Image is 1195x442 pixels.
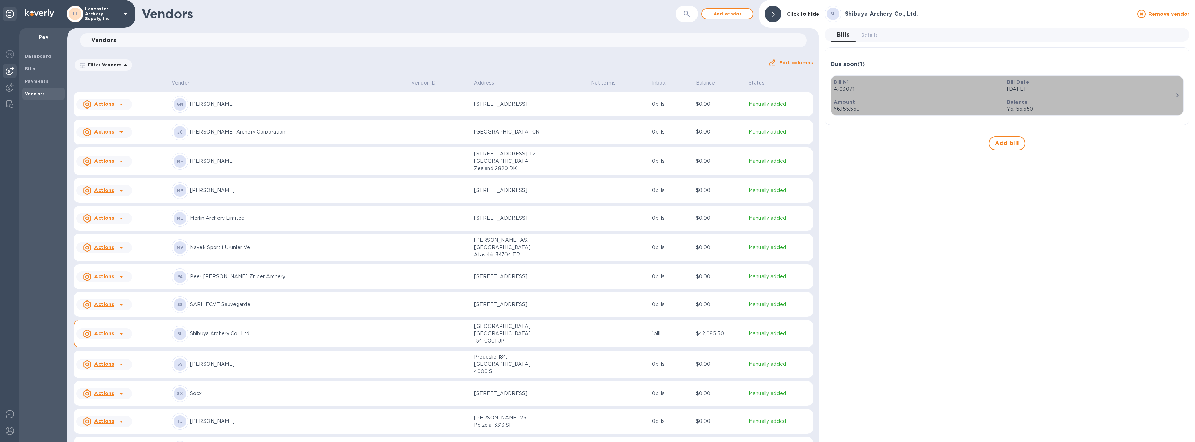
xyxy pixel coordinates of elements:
b: TJ [177,419,183,424]
p: Pay [25,33,62,40]
u: Actions [94,331,114,336]
u: Actions [94,391,114,396]
p: Manually added [749,301,810,308]
b: SX [177,391,183,396]
b: SL [177,331,183,336]
b: MF [177,159,183,164]
u: Actions [94,361,114,367]
u: Actions [94,215,114,221]
p: [PERSON_NAME] AS, [GEOGRAPHIC_DATA], Atasehir 34704 TR [474,236,543,258]
p: Peer [PERSON_NAME] Zniper Archery [190,273,406,280]
p: [PERSON_NAME] [190,187,406,194]
b: SS [177,362,183,367]
p: 0 bills [652,128,690,136]
p: Balance [696,79,715,87]
h3: Shibuya Archery Co., Ltd. [845,11,1133,17]
div: Due soon(1) [831,53,1184,75]
h1: Vendors [142,7,587,21]
p: 0 bills [652,273,690,280]
p: [GEOGRAPHIC_DATA] CN [474,128,543,136]
b: Click to hide [787,11,819,17]
p: [PERSON_NAME] [190,158,406,165]
p: 0 bills [652,101,690,108]
p: [STREET_ADDRESS]. tv, [GEOGRAPHIC_DATA], Zealand 2820 DK [474,150,543,172]
p: Vendor ID [411,79,436,87]
p: Filter Vendors [85,62,122,68]
b: Bill Date [1007,79,1029,85]
p: Manually added [749,158,810,165]
p: $0.00 [696,101,743,108]
p: Manually added [749,244,810,251]
span: Inbox [652,79,675,87]
u: Actions [94,129,114,135]
b: Bills [25,66,35,71]
p: $0.00 [696,187,743,194]
b: Bill № [834,79,849,85]
p: 0 bills [652,390,690,397]
p: $0.00 [696,361,743,368]
u: Actions [94,158,114,164]
b: Amount [834,99,855,105]
b: JC [177,129,183,135]
p: [PERSON_NAME] Archery Corporation [190,128,406,136]
p: Manually added [749,187,810,194]
p: Predoslje 184, [GEOGRAPHIC_DATA], 4000 SI [474,353,543,375]
p: Lancaster Archery Supply, Inc. [85,7,120,21]
p: Manually added [749,330,810,337]
span: Net terms [591,79,625,87]
b: NV [176,245,183,250]
p: 0 bills [652,158,690,165]
button: Add bill [989,136,1025,150]
p: $0.00 [696,301,743,308]
span: Add vendor [708,10,747,18]
u: Actions [94,418,114,424]
p: [STREET_ADDRESS] [474,301,543,308]
p: 0 bills [652,361,690,368]
button: Bill №A-03071Bill Date[DATE]Amount¥6,155,550Balance¥6,155,550 [831,75,1184,116]
p: [PERSON_NAME] [190,361,406,368]
p: [PERSON_NAME] [190,101,406,108]
b: Payments [25,79,48,84]
p: Manually added [749,128,810,136]
span: Details [861,31,878,39]
u: Actions [94,302,114,307]
b: MP [177,188,183,193]
button: Add vendor [701,8,753,19]
u: Actions [94,187,114,193]
p: Inbox [652,79,666,87]
p: $0.00 [696,244,743,251]
span: Bills [837,30,849,40]
p: [GEOGRAPHIC_DATA], [GEOGRAPHIC_DATA], 154-0001 JP [474,323,543,345]
p: $42,085.50 [696,330,743,337]
b: SS [177,302,183,307]
span: Vendors [91,35,116,45]
b: SL [830,11,836,16]
p: Manually added [749,215,810,222]
b: ML [177,216,183,221]
span: Vendor ID [411,79,445,87]
p: [STREET_ADDRESS] [474,390,543,397]
p: SARL ECVF Sauvegarde [190,301,406,308]
p: Shibuya Archery Co., Ltd. [190,330,406,337]
p: Manually added [749,390,810,397]
p: $0.00 [696,128,743,136]
p: $0.00 [696,390,743,397]
b: PA [177,274,183,279]
div: Unpin categories [3,7,17,21]
p: Merlin Archery Limited [190,215,406,222]
p: Status [749,79,764,87]
span: Add bill [995,139,1019,147]
p: 0 bills [652,301,690,308]
p: Manually added [749,101,810,108]
b: Balance [1007,99,1028,105]
p: ¥6,155,550 [1007,105,1175,113]
img: Foreign exchange [6,50,14,58]
p: 0 bills [652,187,690,194]
p: $0.00 [696,273,743,280]
h3: Due soon ( 1 ) [831,61,865,68]
b: Vendors [25,91,45,96]
p: Address [474,79,494,87]
b: GN [176,102,184,107]
span: Balance [696,79,724,87]
b: Dashboard [25,54,51,59]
